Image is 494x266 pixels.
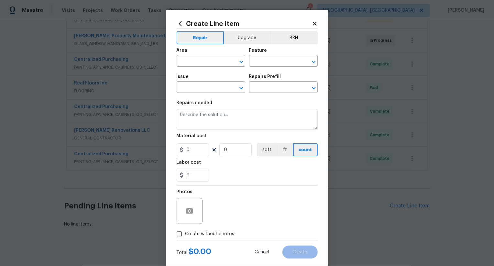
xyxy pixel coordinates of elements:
div: Total [177,248,212,256]
button: Open [309,57,318,66]
h2: Create Line Item [177,20,312,27]
button: count [293,143,318,156]
h5: Repairs needed [177,101,213,105]
h5: Area [177,48,188,53]
button: Upgrade [224,31,270,44]
button: BRN [270,31,318,44]
button: Open [237,57,246,66]
span: Create [293,250,307,255]
h5: Issue [177,74,189,79]
h5: Photos [177,190,193,194]
span: $ 0.00 [189,248,212,255]
button: Cancel [245,246,280,259]
button: Open [237,83,246,93]
h5: Material cost [177,134,207,138]
span: Cancel [255,250,269,255]
button: Create [282,246,318,259]
h5: Repairs Prefill [249,74,281,79]
button: Repair [177,31,224,44]
button: ft [277,143,293,156]
h5: Labor cost [177,160,201,165]
span: Create without photos [185,231,235,238]
h5: Feature [249,48,267,53]
button: sqft [257,143,277,156]
button: Open [309,83,318,93]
